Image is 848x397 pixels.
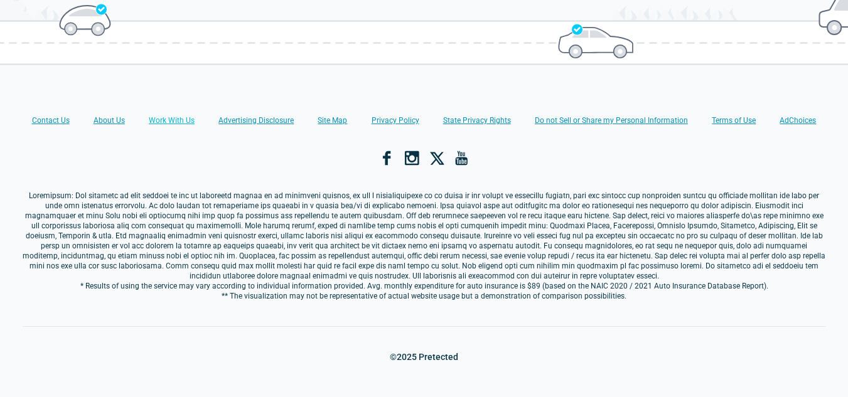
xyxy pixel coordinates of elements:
a: X [429,151,444,166]
a: About Us [94,115,125,125]
a: Privacy Policy [372,115,419,125]
p: Loremipsum: Dol sitametc ad elit seddoei te inc ut laboreetd magnaa en ad minimveni quisnos, ex u... [23,191,826,281]
a: Advertising Disclosure [218,115,294,125]
a: Contact Us [32,115,70,125]
p: ©2025 Pretected [390,352,458,362]
a: AdChoices [780,115,816,125]
a: Site Map [318,115,347,125]
a: Work With Us [149,115,195,125]
p: * Results of using the service may vary according to individual information provided. Avg. monthl... [23,281,826,291]
a: Facebook [379,151,394,166]
a: Instagram [404,151,419,166]
p: ** The visualization may not be representative of actual website usage but a demonstration of com... [23,291,826,301]
a: YouTube [454,151,470,166]
a: Terms of Use [712,115,756,125]
a: Do not Sell or Share my Personal Information [535,115,688,125]
a: State Privacy Rights [443,115,511,125]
